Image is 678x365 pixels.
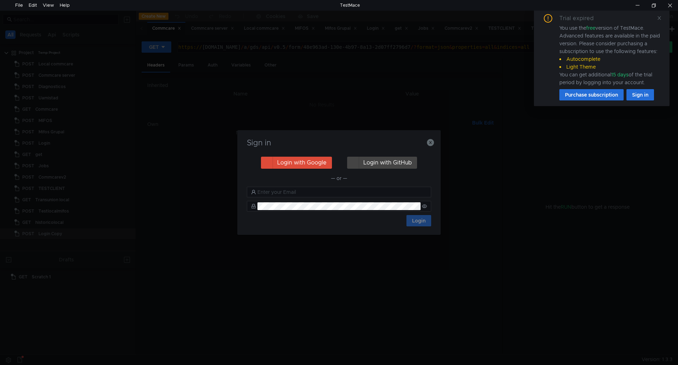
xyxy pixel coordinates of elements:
li: Autocomplete [559,55,661,63]
span: free [586,25,595,31]
li: Light Theme [559,63,661,71]
h3: Sign in [246,139,432,147]
button: Login with GitHub [347,157,417,169]
div: You can get additional of the trial period by logging into your account. [559,71,661,86]
button: Purchase subscription [559,89,624,100]
div: — or — [247,174,431,182]
div: You use the version of TestMace. Advanced features are available in the paid version. Please cons... [559,24,661,86]
div: Trial expired [559,14,602,23]
button: Sign in [626,89,654,100]
button: Login with Google [261,157,332,169]
span: 15 days [611,71,629,78]
input: Enter your Email [257,188,427,196]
